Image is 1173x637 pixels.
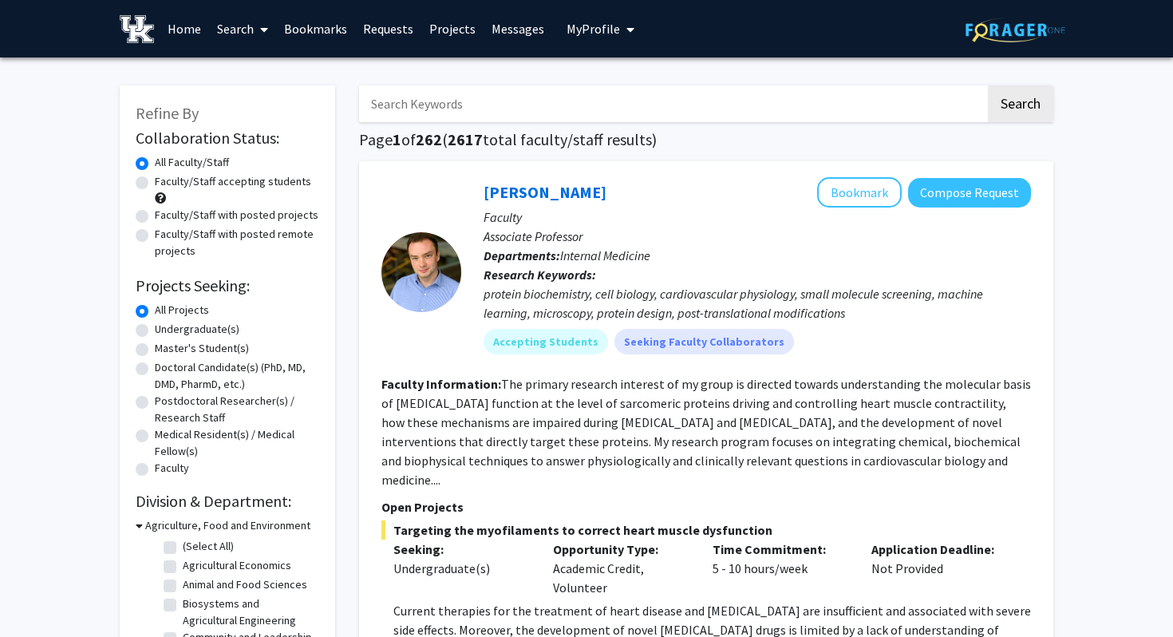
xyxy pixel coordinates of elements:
[381,376,1031,488] fg-read-more: The primary research interest of my group is directed towards understanding the molecular basis o...
[817,177,902,208] button: Add Thomas Kampourakis to Bookmarks
[136,103,199,123] span: Refine By
[567,21,620,37] span: My Profile
[393,559,529,578] div: Undergraduate(s)
[859,540,1019,597] div: Not Provided
[908,178,1031,208] button: Compose Request to Thomas Kampourakis
[393,129,401,149] span: 1
[183,557,291,574] label: Agricultural Economics
[701,540,860,597] div: 5 - 10 hours/week
[155,426,319,460] label: Medical Resident(s) / Medical Fellow(s)
[484,284,1031,322] div: protein biochemistry, cell biology, cardiovascular physiology, small molecule screening, machine ...
[183,595,315,629] label: Biosystems and Agricultural Engineering
[359,130,1053,149] h1: Page of ( total faculty/staff results)
[155,154,229,171] label: All Faculty/Staff
[541,540,701,597] div: Academic Credit, Volunteer
[966,18,1065,42] img: ForagerOne Logo
[155,173,311,190] label: Faculty/Staff accepting students
[145,517,310,534] h3: Agriculture, Food and Environment
[209,1,276,57] a: Search
[484,329,608,354] mat-chip: Accepting Students
[614,329,794,354] mat-chip: Seeking Faculty Collaborators
[183,538,234,555] label: (Select All)
[155,207,318,224] label: Faculty/Staff with posted projects
[416,129,442,149] span: 262
[381,497,1031,516] p: Open Projects
[183,576,307,593] label: Animal and Food Sciences
[484,267,596,283] b: Research Keywords:
[988,85,1053,122] button: Search
[155,302,209,318] label: All Projects
[155,460,189,477] label: Faculty
[553,540,689,559] p: Opportunity Type:
[155,340,249,357] label: Master's Student(s)
[713,540,848,559] p: Time Commitment:
[155,393,319,426] label: Postdoctoral Researcher(s) / Research Staff
[484,227,1031,246] p: Associate Professor
[136,492,319,511] h2: Division & Department:
[276,1,355,57] a: Bookmarks
[155,321,239,338] label: Undergraduate(s)
[484,182,606,202] a: [PERSON_NAME]
[448,129,483,149] span: 2617
[359,85,985,122] input: Search Keywords
[381,376,501,392] b: Faculty Information:
[871,540,1007,559] p: Application Deadline:
[484,1,552,57] a: Messages
[393,540,529,559] p: Seeking:
[160,1,209,57] a: Home
[484,247,560,263] b: Departments:
[136,129,319,148] h2: Collaboration Status:
[355,1,421,57] a: Requests
[12,565,68,625] iframe: Chat
[381,520,1031,540] span: Targeting the myofilaments to correct heart muscle dysfunction
[155,359,319,393] label: Doctoral Candidate(s) (PhD, MD, DMD, PharmD, etc.)
[155,226,319,259] label: Faculty/Staff with posted remote projects
[120,15,154,43] img: University of Kentucky Logo
[136,276,319,295] h2: Projects Seeking:
[421,1,484,57] a: Projects
[560,247,650,263] span: Internal Medicine
[484,208,1031,227] p: Faculty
